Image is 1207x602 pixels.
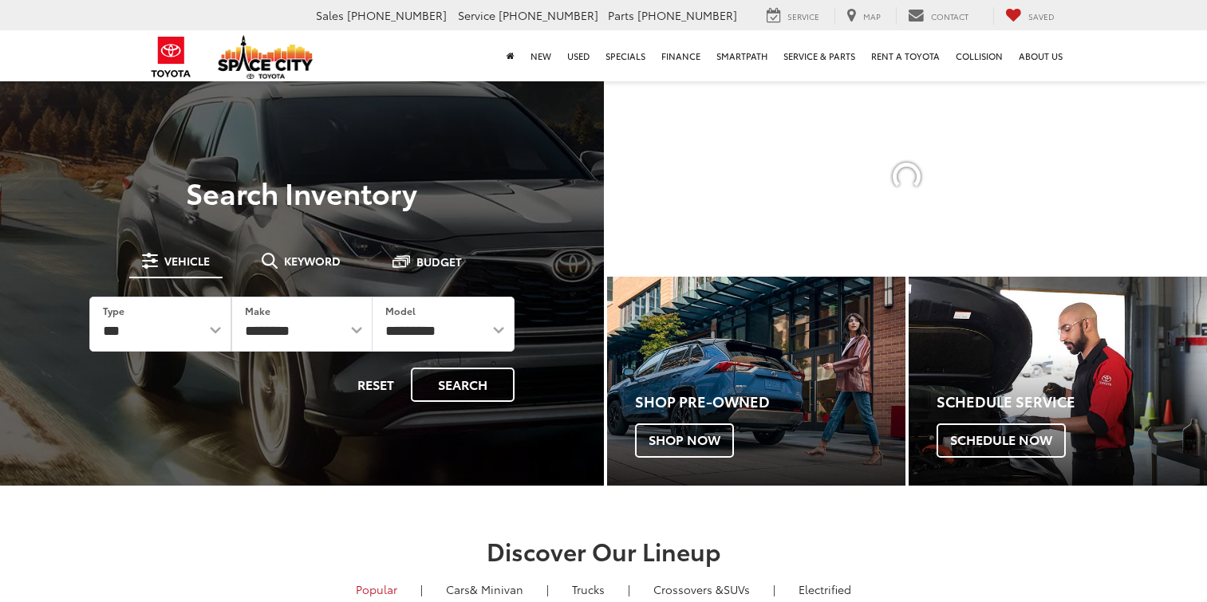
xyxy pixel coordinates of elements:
a: My Saved Vehicles [993,7,1067,25]
a: Shop Pre-Owned Shop Now [607,277,905,486]
li: | [542,581,553,597]
span: Saved [1028,10,1055,22]
span: Shop Now [635,423,734,457]
a: SmartPath [708,30,775,81]
a: Schedule Service Schedule Now [909,277,1207,486]
a: Used [559,30,598,81]
button: Search [411,368,515,402]
li: | [416,581,427,597]
a: Rent a Toyota [863,30,948,81]
a: Specials [598,30,653,81]
span: Schedule Now [937,423,1066,457]
li: | [769,581,779,597]
span: Parts [608,7,634,23]
button: Reset [344,368,408,402]
span: [PHONE_NUMBER] [347,7,447,23]
label: Model [385,304,416,317]
h2: Discover Our Lineup [41,537,1166,564]
div: Toyota [607,277,905,486]
h4: Schedule Service [937,394,1207,410]
span: Map [863,10,881,22]
a: Contact [896,7,980,25]
h3: Search Inventory [67,176,537,208]
a: New [523,30,559,81]
img: Toyota [141,31,201,83]
span: & Minivan [470,581,523,597]
span: [PHONE_NUMBER] [499,7,598,23]
span: [PHONE_NUMBER] [637,7,737,23]
label: Make [245,304,270,317]
span: Vehicle [164,255,210,266]
h4: Shop Pre-Owned [635,394,905,410]
img: Space City Toyota [218,35,314,79]
div: Toyota [909,277,1207,486]
a: Finance [653,30,708,81]
a: Service & Parts [775,30,863,81]
a: Map [834,7,893,25]
span: Keyword [284,255,341,266]
span: Service [787,10,819,22]
li: | [624,581,634,597]
label: Type [103,304,124,317]
a: Home [499,30,523,81]
span: Budget [416,256,462,267]
span: Sales [316,7,344,23]
span: Crossovers & [653,581,724,597]
a: Collision [948,30,1011,81]
span: Service [458,7,495,23]
a: Service [755,7,831,25]
a: About Us [1011,30,1071,81]
span: Contact [931,10,968,22]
